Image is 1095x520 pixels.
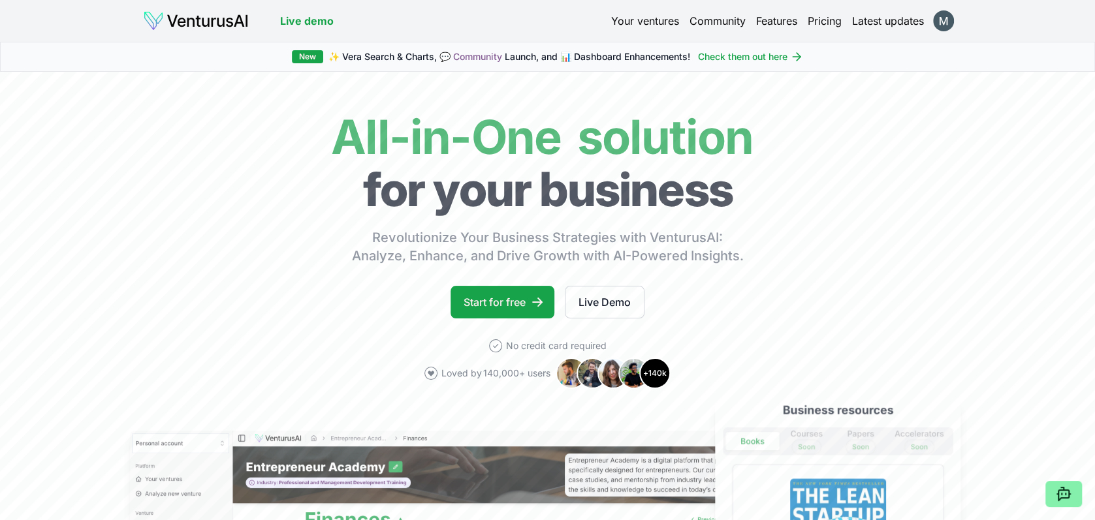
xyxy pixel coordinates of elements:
a: Latest updates [852,13,924,29]
a: Community [453,51,502,62]
a: Your ventures [611,13,679,29]
img: Avatar 3 [597,358,629,389]
span: ✨ Vera Search & Charts, 💬 Launch, and 📊 Dashboard Enhancements! [328,50,690,63]
a: Community [690,13,746,29]
a: Live demo [280,13,334,29]
img: logo [143,10,249,31]
a: Features [756,13,797,29]
a: Live Demo [565,286,644,318]
a: Pricing [808,13,842,29]
img: ACg8ocI61-WrzBJyAGgJK5g7lhjL-qnqpPgp1OR7CpSwhZRsGeTOHg=s96-c [933,10,954,31]
img: Avatar 4 [618,358,650,389]
a: Check them out here [698,50,803,63]
div: New [292,50,323,63]
img: Avatar 1 [556,358,587,389]
img: Avatar 2 [577,358,608,389]
a: Start for free [451,286,554,318]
